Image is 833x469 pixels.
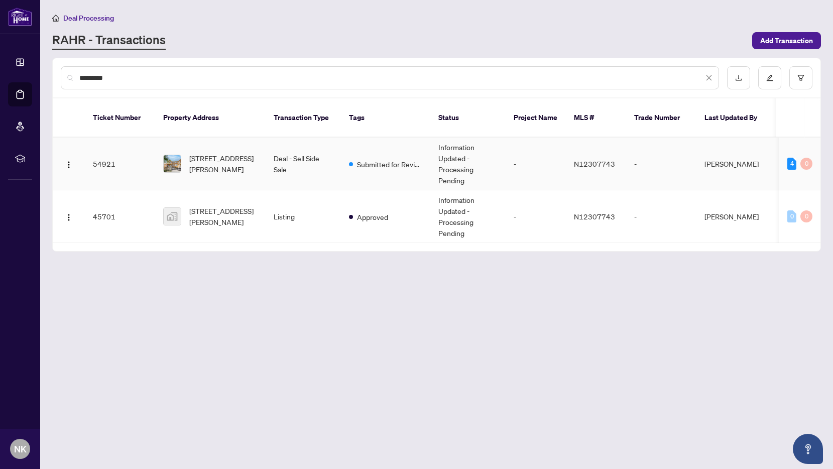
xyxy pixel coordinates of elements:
span: home [52,15,59,22]
td: - [626,190,696,243]
span: download [735,74,742,81]
img: Logo [65,213,73,221]
td: Deal - Sell Side Sale [266,138,341,190]
td: - [506,190,566,243]
button: download [727,66,750,89]
span: [STREET_ADDRESS][PERSON_NAME] [189,153,258,175]
td: - [626,138,696,190]
th: Project Name [506,98,566,138]
th: Last Updated By [696,98,772,138]
img: Logo [65,161,73,169]
span: [STREET_ADDRESS][PERSON_NAME] [189,205,258,227]
div: 4 [787,158,796,170]
td: Information Updated - Processing Pending [430,190,506,243]
span: edit [766,74,773,81]
span: Approved [357,211,388,222]
img: thumbnail-img [164,155,181,172]
td: Information Updated - Processing Pending [430,138,506,190]
th: Property Address [155,98,266,138]
button: edit [758,66,781,89]
div: 0 [800,158,812,170]
button: filter [789,66,812,89]
th: Ticket Number [85,98,155,138]
button: Logo [61,156,77,172]
div: 0 [787,210,796,222]
img: thumbnail-img [164,208,181,225]
td: Listing [266,190,341,243]
th: Transaction Type [266,98,341,138]
span: N12307743 [574,212,615,221]
div: 0 [800,210,812,222]
th: Tags [341,98,430,138]
button: Logo [61,208,77,224]
button: Open asap [793,434,823,464]
td: [PERSON_NAME] [696,190,772,243]
img: logo [8,8,32,26]
span: close [705,74,712,81]
th: Status [430,98,506,138]
a: RAHR - Transactions [52,32,166,50]
td: - [506,138,566,190]
span: N12307743 [574,159,615,168]
button: Add Transaction [752,32,821,49]
td: 45701 [85,190,155,243]
td: [PERSON_NAME] [696,138,772,190]
span: filter [797,74,804,81]
span: Deal Processing [63,14,114,23]
th: MLS # [566,98,626,138]
span: Submitted for Review [357,159,422,170]
td: 54921 [85,138,155,190]
span: Add Transaction [760,33,813,49]
span: NK [14,442,27,456]
th: Trade Number [626,98,696,138]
